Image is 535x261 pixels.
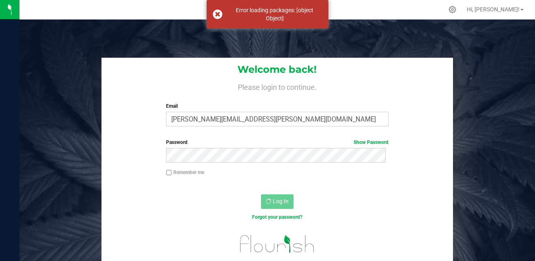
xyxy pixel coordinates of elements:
[166,102,388,110] label: Email
[261,194,293,209] button: Log In
[273,198,289,204] span: Log In
[101,81,453,91] h4: Please login to continue.
[227,6,322,22] div: Error loading packages: [object Object]
[101,64,453,75] h1: Welcome back!
[166,169,204,176] label: Remember me
[166,170,172,176] input: Remember me
[252,214,302,220] a: Forgot your password?
[166,139,188,145] span: Password
[233,229,321,259] img: flourish_logo.svg
[467,6,520,13] span: Hi, [PERSON_NAME]!
[447,6,457,13] div: Manage settings
[354,139,388,145] a: Show Password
